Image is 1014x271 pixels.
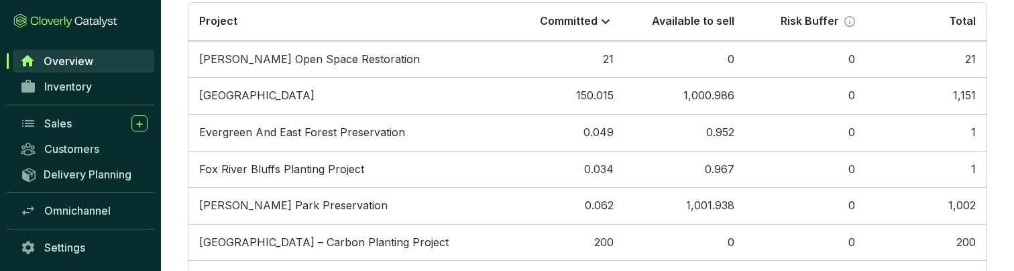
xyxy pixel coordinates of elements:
[866,151,987,188] td: 1
[44,241,85,254] span: Settings
[624,41,745,78] td: 0
[504,41,624,78] td: 21
[781,14,839,29] p: Risk Buffer
[188,114,504,151] td: Evergreen And East Forest Preservation
[44,117,72,130] span: Sales
[624,77,745,114] td: 1,000.986
[13,199,154,222] a: Omnichannel
[866,3,987,41] th: Total
[866,114,987,151] td: 1
[44,168,131,181] span: Delivery Planning
[13,236,154,259] a: Settings
[13,112,154,135] a: Sales
[188,41,504,78] td: Ballinger Open Space Restoration
[13,75,154,98] a: Inventory
[504,224,624,261] td: 200
[745,77,866,114] td: 0
[624,3,745,41] th: Available to sell
[44,80,92,93] span: Inventory
[188,77,504,114] td: Buena Vista Heights Conservation Area
[866,187,987,224] td: 1,002
[745,151,866,188] td: 0
[188,224,504,261] td: Lake County Forest Preserve District – Carbon Planting Project
[44,54,93,68] span: Overview
[44,142,99,156] span: Customers
[624,151,745,188] td: 0.967
[13,138,154,160] a: Customers
[866,41,987,78] td: 21
[188,187,504,224] td: Harvey Manning Park Preservation
[624,187,745,224] td: 1,001.938
[188,3,504,41] th: Project
[504,114,624,151] td: 0.049
[866,77,987,114] td: 1,151
[188,151,504,188] td: Fox River Bluffs Planting Project
[13,163,154,185] a: Delivery Planning
[866,224,987,261] td: 200
[540,14,598,29] p: Committed
[44,204,111,217] span: Omnichannel
[504,77,624,114] td: 150.015
[624,224,745,261] td: 0
[13,50,154,72] a: Overview
[504,187,624,224] td: 0.062
[745,114,866,151] td: 0
[504,151,624,188] td: 0.034
[745,187,866,224] td: 0
[745,41,866,78] td: 0
[624,114,745,151] td: 0.952
[745,224,866,261] td: 0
